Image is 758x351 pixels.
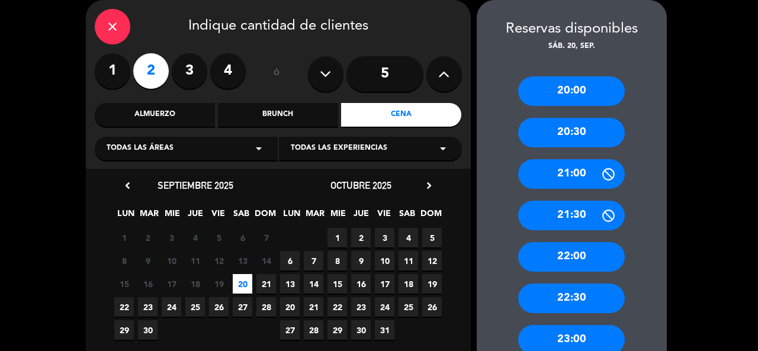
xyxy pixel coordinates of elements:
div: 21:30 [518,201,625,230]
span: 17 [162,274,181,294]
div: 20:30 [518,118,625,147]
span: 18 [185,274,205,294]
span: VIE [208,207,228,226]
span: 11 [185,251,205,271]
span: 23 [138,297,158,317]
span: 8 [327,251,347,271]
span: 24 [162,297,181,317]
span: 14 [256,251,276,271]
span: 4 [185,228,205,247]
label: 1 [95,53,130,89]
span: 23 [351,297,371,317]
i: arrow_drop_down [436,141,450,156]
div: sáb. 20, sep. [477,41,667,53]
span: 13 [280,274,300,294]
div: ó [258,53,296,95]
span: 14 [304,274,323,294]
span: 30 [351,320,371,340]
span: 6 [233,228,252,247]
span: SAB [232,207,251,226]
span: 17 [375,274,394,294]
span: DOM [420,207,440,226]
span: 10 [162,251,181,271]
span: 9 [351,251,371,271]
div: Almuerzo [95,103,215,127]
span: 28 [304,320,323,340]
div: Indique cantidad de clientes [95,9,462,44]
span: 4 [399,228,418,247]
span: 22 [114,297,134,317]
span: 19 [422,274,442,294]
span: 12 [422,251,442,271]
span: Todas las experiencias [291,143,387,154]
i: arrow_drop_down [252,141,266,156]
span: 30 [138,320,158,340]
span: Todas las áreas [107,143,174,154]
span: 10 [375,251,394,271]
div: Reservas disponibles [477,18,667,41]
span: septiembre 2025 [158,179,233,191]
div: 20:00 [518,76,625,106]
span: SAB [397,207,417,226]
span: 6 [280,251,300,271]
span: 2 [351,228,371,247]
span: 1 [114,228,134,247]
div: 22:30 [518,284,625,313]
span: 27 [233,297,252,317]
span: 18 [399,274,418,294]
i: close [105,20,120,34]
div: Cena [341,103,461,127]
span: octubre 2025 [330,179,391,191]
span: MAR [305,207,325,226]
div: 22:00 [518,242,625,272]
span: 27 [280,320,300,340]
span: 5 [422,228,442,247]
label: 2 [133,53,169,89]
div: Brunch [218,103,338,127]
span: VIE [374,207,394,226]
span: 3 [375,228,394,247]
span: 7 [304,251,323,271]
span: 28 [256,297,276,317]
span: 26 [422,297,442,317]
div: 21:00 [518,159,625,189]
span: DOM [255,207,274,226]
span: 21 [256,274,276,294]
span: JUE [351,207,371,226]
span: 29 [114,320,134,340]
span: LUN [116,207,136,226]
span: 25 [399,297,418,317]
span: 2 [138,228,158,247]
span: 8 [114,251,134,271]
span: 20 [233,274,252,294]
span: 16 [351,274,371,294]
span: 19 [209,274,229,294]
span: 15 [114,274,134,294]
span: 13 [233,251,252,271]
span: 31 [375,320,394,340]
span: 25 [185,297,205,317]
span: LUN [282,207,301,226]
span: 12 [209,251,229,271]
span: 26 [209,297,229,317]
span: 9 [138,251,158,271]
span: 5 [209,228,229,247]
span: MIE [328,207,348,226]
span: 3 [162,228,181,247]
span: 22 [327,297,347,317]
span: 1 [327,228,347,247]
span: JUE [185,207,205,226]
span: 16 [138,274,158,294]
span: 7 [256,228,276,247]
span: 29 [327,320,347,340]
label: 3 [172,53,207,89]
i: chevron_right [423,179,435,192]
span: MAR [139,207,159,226]
span: 15 [327,274,347,294]
span: 24 [375,297,394,317]
label: 4 [210,53,246,89]
span: 20 [280,297,300,317]
i: chevron_left [121,179,134,192]
span: MIE [162,207,182,226]
span: 11 [399,251,418,271]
